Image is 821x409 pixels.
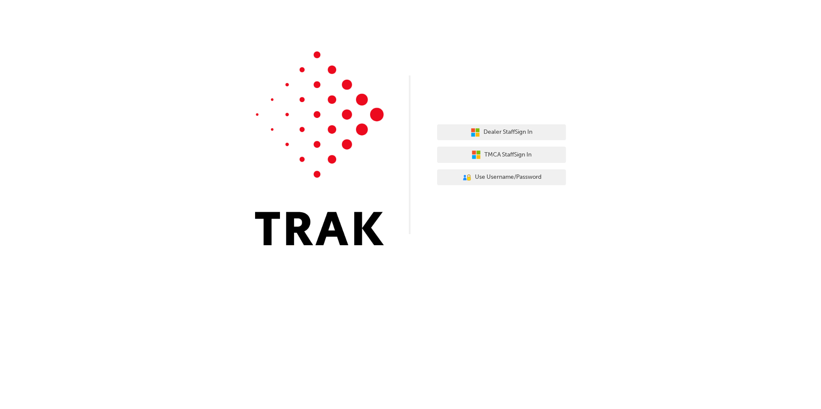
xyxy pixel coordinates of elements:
span: TMCA Staff Sign In [484,150,532,160]
button: TMCA StaffSign In [437,147,566,163]
span: Use Username/Password [475,172,541,182]
button: Dealer StaffSign In [437,124,566,141]
button: Use Username/Password [437,169,566,186]
img: Trak [255,51,384,245]
span: Dealer Staff Sign In [483,127,532,137]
